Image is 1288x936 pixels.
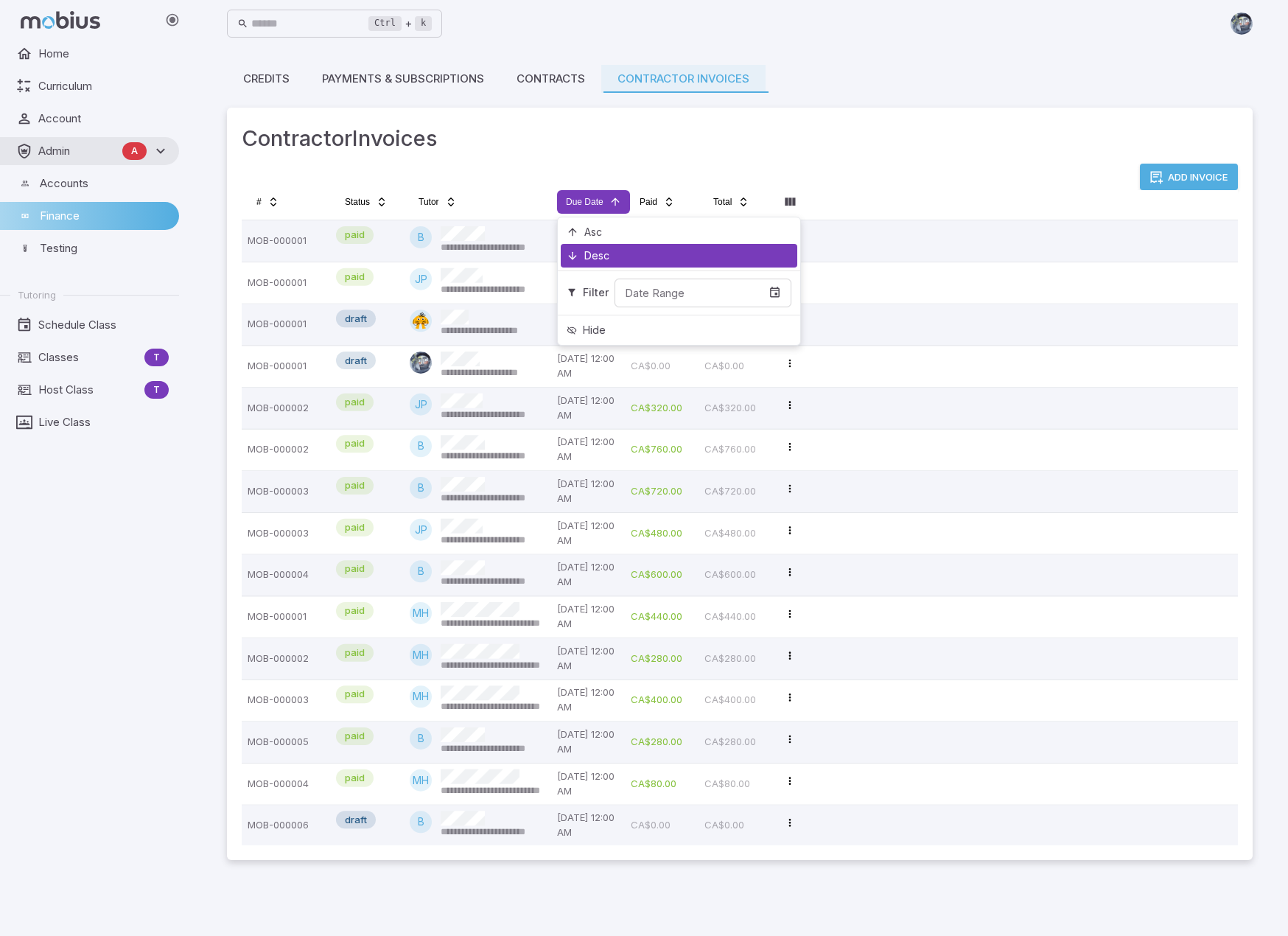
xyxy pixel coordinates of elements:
[561,220,797,244] div: Asc
[368,15,432,32] div: +
[583,285,609,300] span: Filter
[561,244,797,268] div: Desc
[415,16,432,31] kbd: k
[561,318,797,342] div: Hide
[1231,13,1253,35] img: andrew.jpg
[368,16,402,31] kbd: Ctrl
